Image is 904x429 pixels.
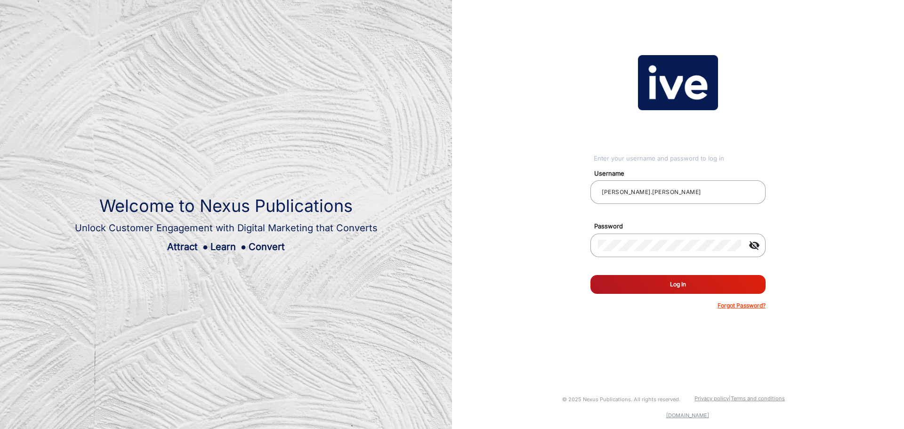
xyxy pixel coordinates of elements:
[694,395,729,402] a: Privacy policy
[638,55,718,111] img: vmg-logo
[241,241,246,252] span: ●
[743,240,766,251] mat-icon: visibility_off
[75,240,378,254] div: Attract Learn Convert
[598,186,758,198] input: Your username
[731,395,785,402] a: Terms and conditions
[666,412,709,419] a: [DOMAIN_NAME]
[587,169,776,178] mat-label: Username
[594,154,766,163] div: Enter your username and password to log in
[587,222,776,231] mat-label: Password
[718,301,766,310] p: Forgot Password?
[729,395,731,402] a: |
[590,275,766,294] button: Log In
[75,196,378,216] h1: Welcome to Nexus Publications
[202,241,208,252] span: ●
[75,221,378,235] div: Unlock Customer Engagement with Digital Marketing that Converts
[562,396,680,403] small: © 2025 Nexus Publications. All rights reserved.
